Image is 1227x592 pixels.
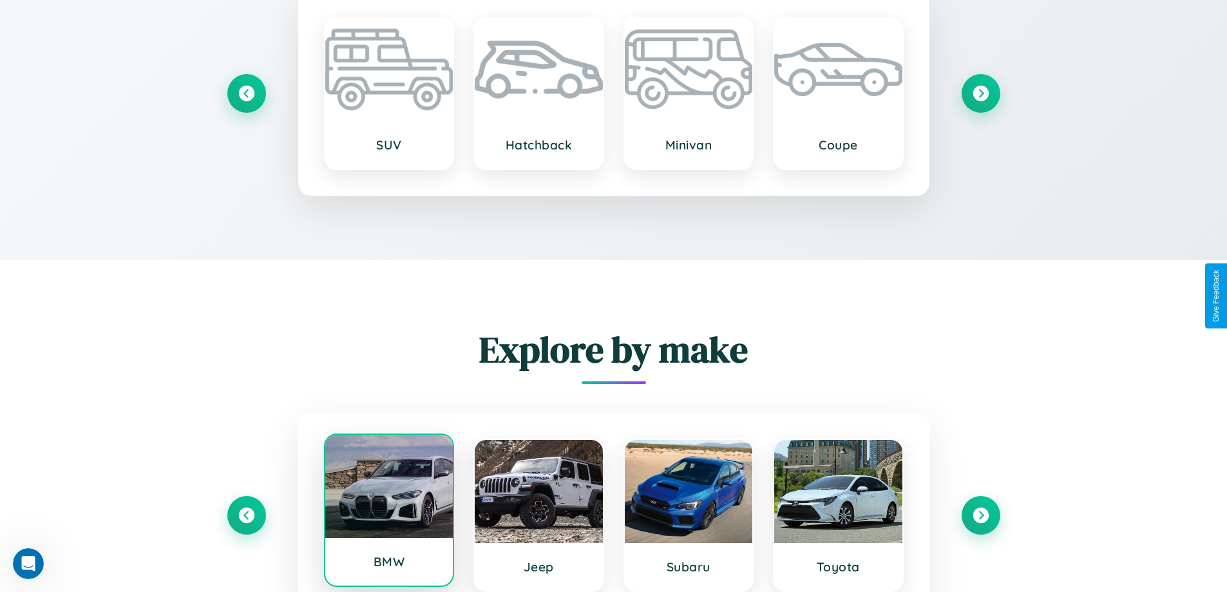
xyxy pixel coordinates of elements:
h3: SUV [338,137,441,153]
h3: BMW [338,554,441,569]
div: Give Feedback [1212,270,1221,322]
h2: Explore by make [227,325,1000,374]
h3: Toyota [787,559,889,575]
h3: Hatchback [488,137,590,153]
h3: Coupe [787,137,889,153]
iframe: Intercom live chat [13,548,44,579]
h3: Subaru [638,559,740,575]
h3: Minivan [638,137,740,153]
h3: Jeep [488,559,590,575]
